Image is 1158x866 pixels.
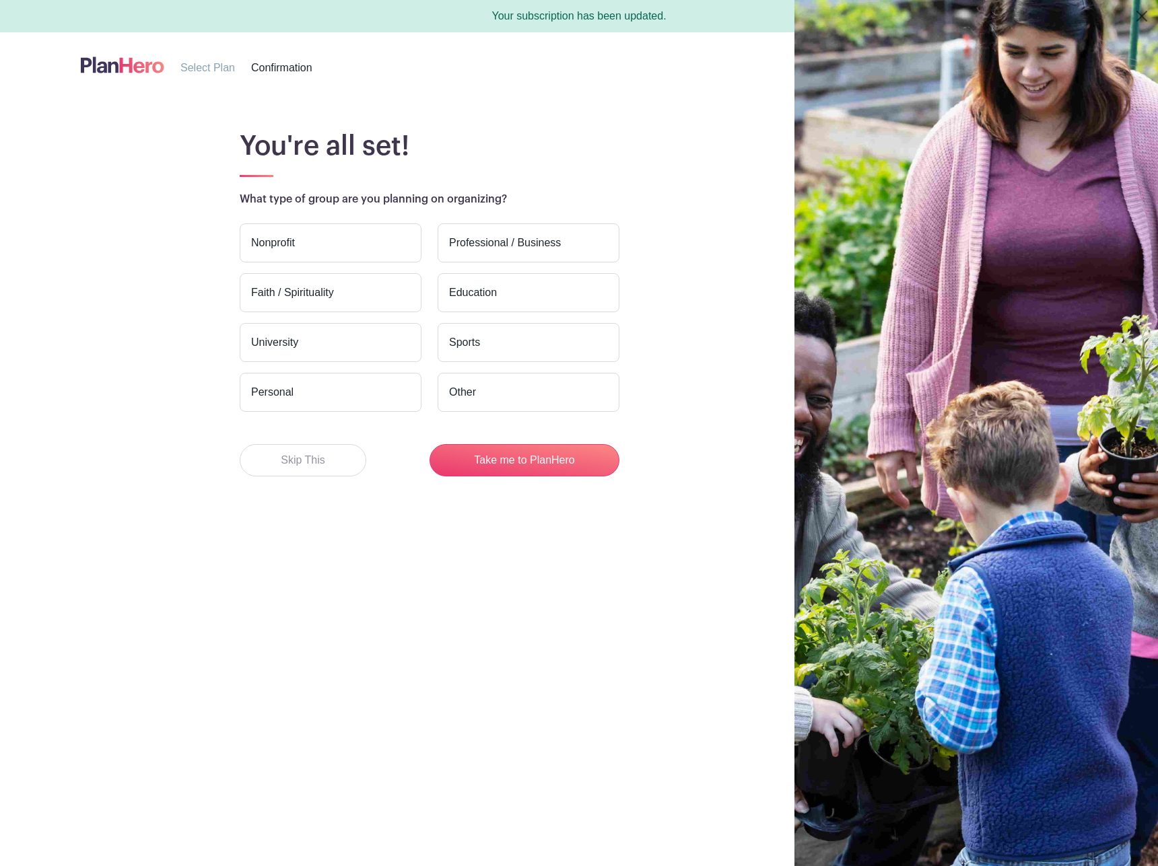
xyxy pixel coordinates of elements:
label: Personal [240,373,421,412]
label: Professional / Business [438,223,619,262]
label: Sports [438,323,619,362]
h1: You're all set! [240,130,999,162]
label: Nonprofit [240,223,421,262]
button: Skip This [240,444,366,476]
label: Faith / Spirituality [240,273,421,312]
label: Education [438,273,619,312]
p: What type of group are you planning on organizing? [240,191,999,207]
span: Confirmation [251,62,312,73]
label: University [240,323,421,362]
img: logo-507f7623f17ff9eddc593b1ce0a138ce2505c220e1c5a4e2b4648c50719b7d32.svg [81,54,164,76]
span: Select Plan [180,62,235,73]
button: Take me to PlanHero [430,444,619,476]
label: Other [438,373,619,412]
